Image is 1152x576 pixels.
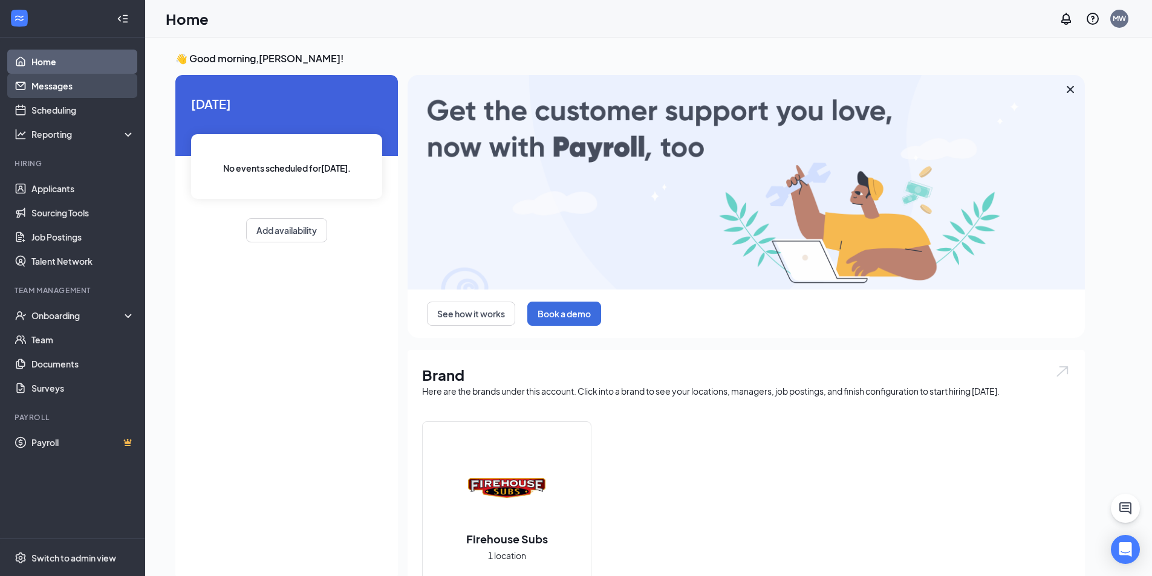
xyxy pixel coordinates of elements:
[454,531,560,546] h2: Firehouse Subs
[15,412,132,422] div: Payroll
[15,285,132,296] div: Team Management
[488,549,526,562] span: 1 location
[1055,364,1070,378] img: open.6027fd2a22e1237b5b06.svg
[31,50,135,74] a: Home
[15,552,27,564] svg: Settings
[13,12,25,24] svg: WorkstreamLogo
[1111,494,1140,523] button: ChatActive
[31,98,135,122] a: Scheduling
[1063,82,1078,97] svg: Cross
[408,75,1085,290] img: payroll-large.gif
[31,128,135,140] div: Reporting
[31,249,135,273] a: Talent Network
[15,128,27,140] svg: Analysis
[31,430,135,455] a: PayrollCrown
[223,161,351,175] span: No events scheduled for [DATE] .
[31,376,135,400] a: Surveys
[246,218,327,242] button: Add availability
[15,158,132,169] div: Hiring
[175,52,1085,65] h3: 👋 Good morning, [PERSON_NAME] !
[31,176,135,201] a: Applicants
[1085,11,1100,26] svg: QuestionInfo
[31,552,116,564] div: Switch to admin view
[468,449,545,526] img: Firehouse Subs
[527,302,601,326] button: Book a demo
[31,201,135,225] a: Sourcing Tools
[1113,13,1126,24] div: MW
[422,385,1070,397] div: Here are the brands under this account. Click into a brand to see your locations, managers, job p...
[31,225,135,249] a: Job Postings
[427,302,515,326] button: See how it works
[191,94,382,113] span: [DATE]
[31,328,135,352] a: Team
[117,13,129,25] svg: Collapse
[31,309,125,322] div: Onboarding
[1059,11,1073,26] svg: Notifications
[15,309,27,322] svg: UserCheck
[1118,501,1133,516] svg: ChatActive
[1111,535,1140,564] div: Open Intercom Messenger
[166,8,209,29] h1: Home
[422,364,1070,385] h1: Brand
[31,352,135,376] a: Documents
[31,74,135,98] a: Messages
